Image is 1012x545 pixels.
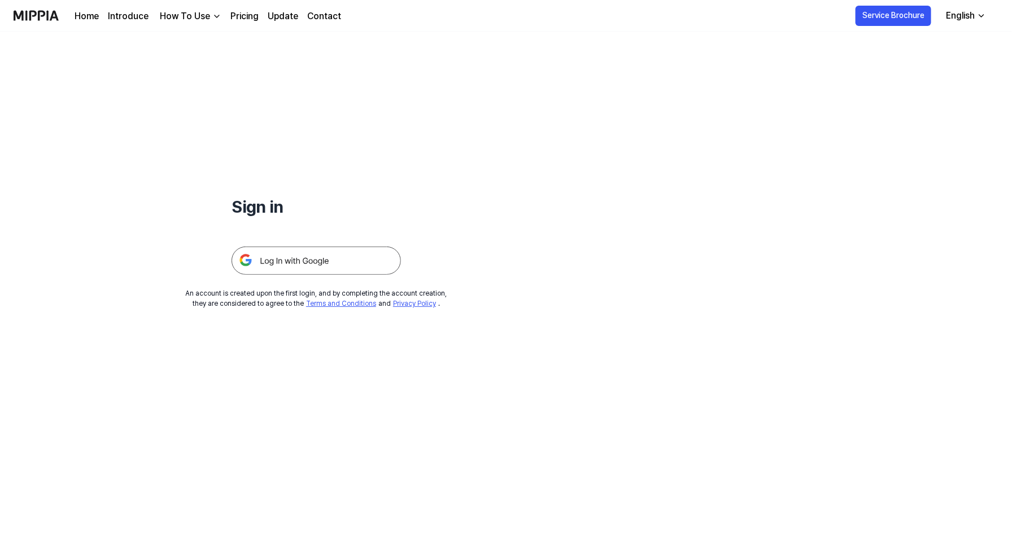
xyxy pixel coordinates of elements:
[937,5,993,27] button: English
[268,10,298,23] a: Update
[856,6,931,26] button: Service Brochure
[108,10,149,23] a: Introduce
[158,10,212,23] div: How To Use
[306,300,376,307] a: Terms and Conditions
[944,9,977,23] div: English
[158,10,221,23] button: How To Use
[232,247,401,275] img: 구글 로그인 버튼
[186,288,447,309] div: An account is created upon the first login, and by completing the account creation, they are cons...
[230,10,259,23] a: Pricing
[232,194,401,219] h1: Sign in
[212,12,221,21] img: down
[393,300,436,307] a: Privacy Policy
[307,10,341,23] a: Contact
[75,10,99,23] a: Home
